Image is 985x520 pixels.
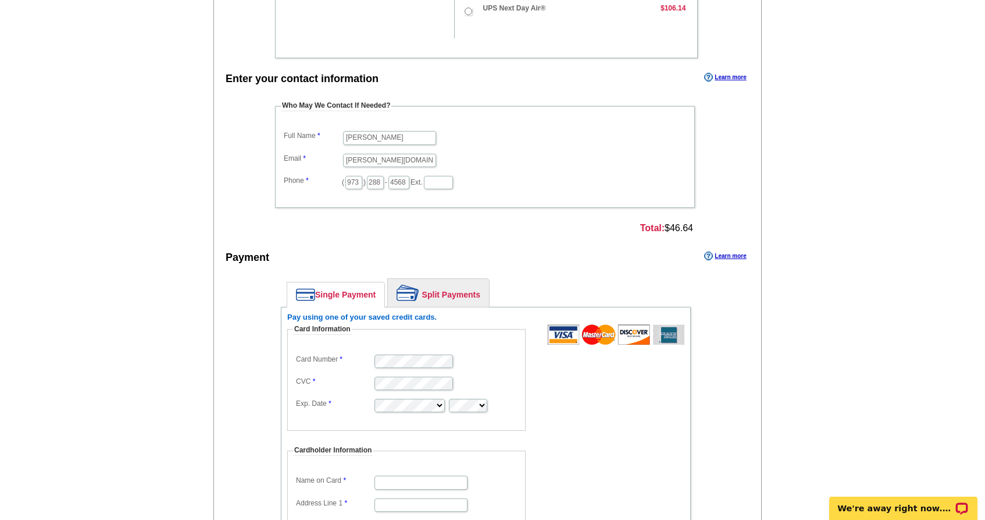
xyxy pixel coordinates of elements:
[397,285,419,301] img: split-payment.png
[287,313,684,321] h6: Pay using one of your saved credit cards.
[388,279,489,307] a: Split Payments
[296,377,373,387] label: CVC
[296,476,373,486] label: Name on Card
[284,131,342,141] label: Full Name
[293,445,373,456] legend: Cardholder Information
[284,176,342,186] label: Phone
[704,73,746,82] a: Learn more
[296,355,373,365] label: Card Number
[483,3,546,13] label: UPS Next Day Air®
[281,173,689,190] dd: ( ) - Ext.
[281,101,391,111] legend: Who May We Contact If Needed?
[296,288,315,301] img: single-payment.png
[296,399,373,409] label: Exp. Date
[287,282,384,307] a: Single Payment
[640,223,693,234] span: $46.64
[226,72,379,87] div: Enter your contact information
[293,324,352,335] legend: Card Information
[822,483,985,520] iframe: LiveChat chat widget
[284,154,342,164] label: Email
[548,324,684,345] img: acceptedCards.gif
[226,250,269,266] div: Payment
[704,252,746,261] a: Learn more
[640,223,665,233] strong: Total:
[661,4,686,12] strong: $106.14
[296,498,373,508] label: Address Line 1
